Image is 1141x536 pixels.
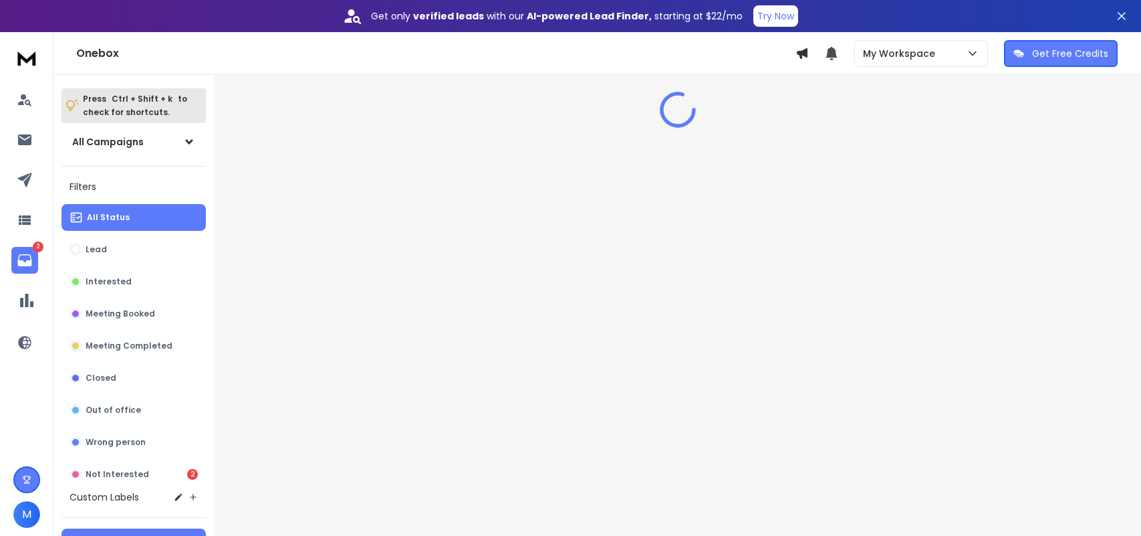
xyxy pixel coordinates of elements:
[61,365,206,391] button: Closed
[72,135,144,149] h1: All Campaigns
[61,429,206,456] button: Wrong person
[13,501,40,528] button: M
[863,47,940,60] p: My Workspace
[86,276,132,287] p: Interested
[61,333,206,359] button: Meeting Completed
[61,128,206,155] button: All Campaigns
[86,341,172,351] p: Meeting Completed
[110,91,174,106] span: Ctrl + Shift + k
[61,268,206,295] button: Interested
[86,308,155,319] p: Meeting Booked
[61,300,206,327] button: Meeting Booked
[86,244,107,255] p: Lead
[86,373,116,383] p: Closed
[61,461,206,488] button: Not Interested2
[87,212,130,223] p: All Status
[1004,40,1118,67] button: Get Free Credits
[83,92,187,119] p: Press to check for shortcuts.
[61,177,206,196] h3: Filters
[371,9,743,23] p: Get only with our starting at $22/mo
[13,46,40,70] img: logo
[61,204,206,231] button: All Status
[86,469,149,480] p: Not Interested
[757,9,794,23] p: Try Now
[413,9,484,23] strong: verified leads
[187,469,198,480] div: 2
[86,405,141,416] p: Out of office
[1032,47,1108,60] p: Get Free Credits
[527,9,652,23] strong: AI-powered Lead Finder,
[70,490,139,504] h3: Custom Labels
[11,247,38,274] a: 2
[753,5,798,27] button: Try Now
[61,236,206,263] button: Lead
[33,242,43,252] p: 2
[61,397,206,424] button: Out of office
[86,437,146,448] p: Wrong person
[76,46,795,62] h1: Onebox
